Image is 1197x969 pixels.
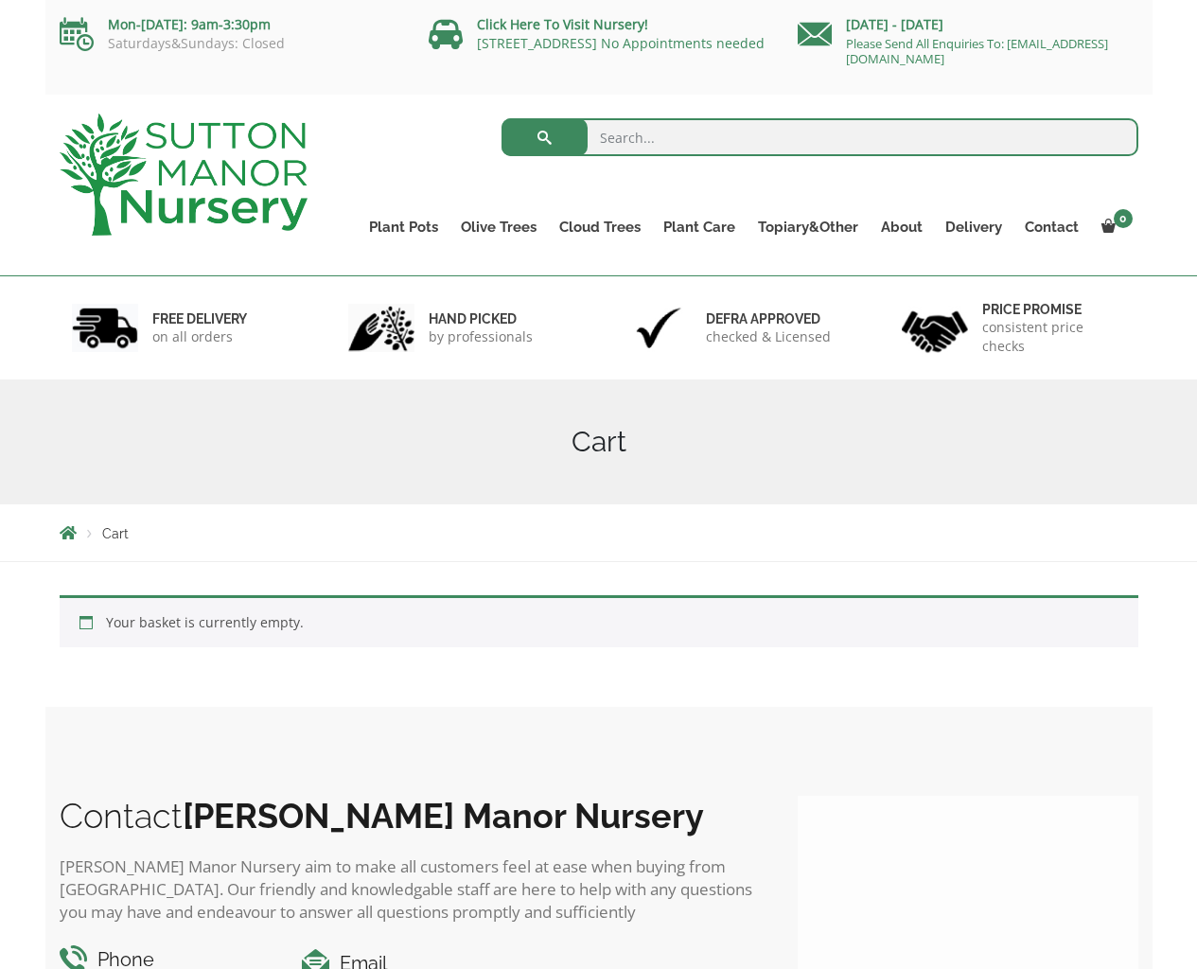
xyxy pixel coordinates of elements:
[60,425,1138,459] h1: Cart
[706,327,831,346] p: checked & Licensed
[548,214,652,240] a: Cloud Trees
[72,304,138,352] img: 1.jpg
[348,304,414,352] img: 2.jpg
[625,304,692,352] img: 3.jpg
[477,34,765,52] a: [STREET_ADDRESS] No Appointments needed
[902,299,968,357] img: 4.jpg
[982,318,1126,356] p: consistent price checks
[60,36,400,51] p: Saturdays&Sundays: Closed
[183,796,704,836] b: [PERSON_NAME] Manor Nursery
[60,855,760,924] p: [PERSON_NAME] Manor Nursery aim to make all customers feel at ease when buying from [GEOGRAPHIC_D...
[60,595,1138,647] div: Your basket is currently empty.
[934,214,1013,240] a: Delivery
[358,214,449,240] a: Plant Pots
[502,118,1138,156] input: Search...
[982,301,1126,318] h6: Price promise
[477,15,648,33] a: Click Here To Visit Nursery!
[652,214,747,240] a: Plant Care
[1013,214,1090,240] a: Contact
[60,525,1138,540] nav: Breadcrumbs
[429,310,533,327] h6: hand picked
[846,35,1108,67] a: Please Send All Enquiries To: [EMAIL_ADDRESS][DOMAIN_NAME]
[870,214,934,240] a: About
[60,13,400,36] p: Mon-[DATE]: 9am-3:30pm
[60,796,760,836] h2: Contact
[152,310,247,327] h6: FREE DELIVERY
[449,214,548,240] a: Olive Trees
[1090,214,1138,240] a: 0
[429,327,533,346] p: by professionals
[706,310,831,327] h6: Defra approved
[102,526,129,541] span: Cart
[60,114,308,236] img: logo
[798,13,1138,36] p: [DATE] - [DATE]
[1114,209,1133,228] span: 0
[747,214,870,240] a: Topiary&Other
[152,327,247,346] p: on all orders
